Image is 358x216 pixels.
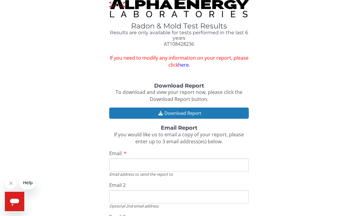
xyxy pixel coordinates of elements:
[5,177,17,189] iframe: Close message
[116,89,242,102] span: To download and view your report now, please click the Download Report button.
[161,125,198,131] strong: Email Report
[109,150,122,157] span: Email
[154,82,204,89] strong: Download Report
[19,176,36,189] iframe: Message from company
[109,55,249,68] span: If you need to modify any information on your report, please click
[109,108,249,119] button: Download Report
[114,131,244,145] span: If you would like us to email a copy of your report, please enter up to 3 email address(es) below.
[109,203,249,209] div: Optional 2nd email address
[178,61,190,68] a: here.
[109,22,249,30] h1: Radon & Mold Test Results
[109,30,249,41] h4: Results are only available for tests performed in the last 6 years
[109,171,249,177] div: Email address to send the report to
[164,41,194,47] span: AT108428236
[5,192,24,211] iframe: Button to launch messaging window
[109,182,126,188] span: Email 2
